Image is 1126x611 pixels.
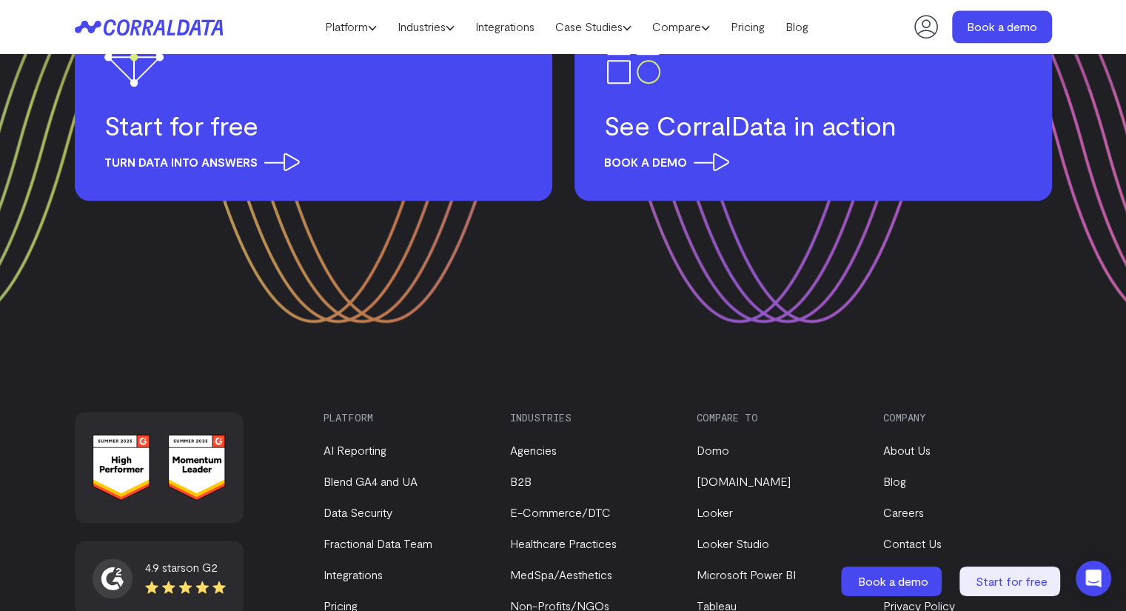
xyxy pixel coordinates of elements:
span: Book a demo [604,153,729,171]
a: MedSpa/Aesthetics [510,567,612,581]
a: Contact Us [883,536,942,550]
a: 4.9 starson G2 [93,558,226,598]
a: Blog [775,16,819,38]
a: Case Studies [545,16,642,38]
h3: Company [883,412,1045,424]
a: E-Commerce/DTC [510,505,611,519]
a: Healthcare Practices [510,536,617,550]
h3: Start for free [104,109,523,141]
h3: Platform [324,412,485,424]
a: Fractional Data Team [324,536,432,550]
a: Integrations [324,567,383,581]
div: 4.9 stars [145,558,226,576]
a: B2B [510,474,532,488]
a: Industries [387,16,465,38]
a: Looker Studio [697,536,769,550]
a: Microsoft Power BI [697,567,796,581]
span: Book a demo [858,574,928,588]
a: Platform [315,16,387,38]
div: Open Intercom Messenger [1076,561,1111,596]
h3: Compare to [697,412,858,424]
a: [DOMAIN_NAME] [697,474,791,488]
a: AI Reporting [324,443,386,457]
a: Careers [883,505,924,519]
a: Domo [697,443,729,457]
a: Data Security [324,505,392,519]
a: About Us [883,443,931,457]
a: Book a demo [841,567,945,596]
a: Pricing [720,16,775,38]
h3: See CorralData in action [604,109,1022,141]
span: Start for free [976,574,1048,588]
a: Looker [697,505,733,519]
span: on G2 [186,560,218,574]
a: Start for free [959,567,1063,596]
a: Agencies [510,443,557,457]
a: Blog [883,474,906,488]
h3: Industries [510,412,671,424]
a: Blend GA4 and UA [324,474,418,488]
a: Integrations [465,16,545,38]
a: Book a demo [952,10,1052,43]
span: Turn data into answers [104,153,300,171]
a: Compare [642,16,720,38]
